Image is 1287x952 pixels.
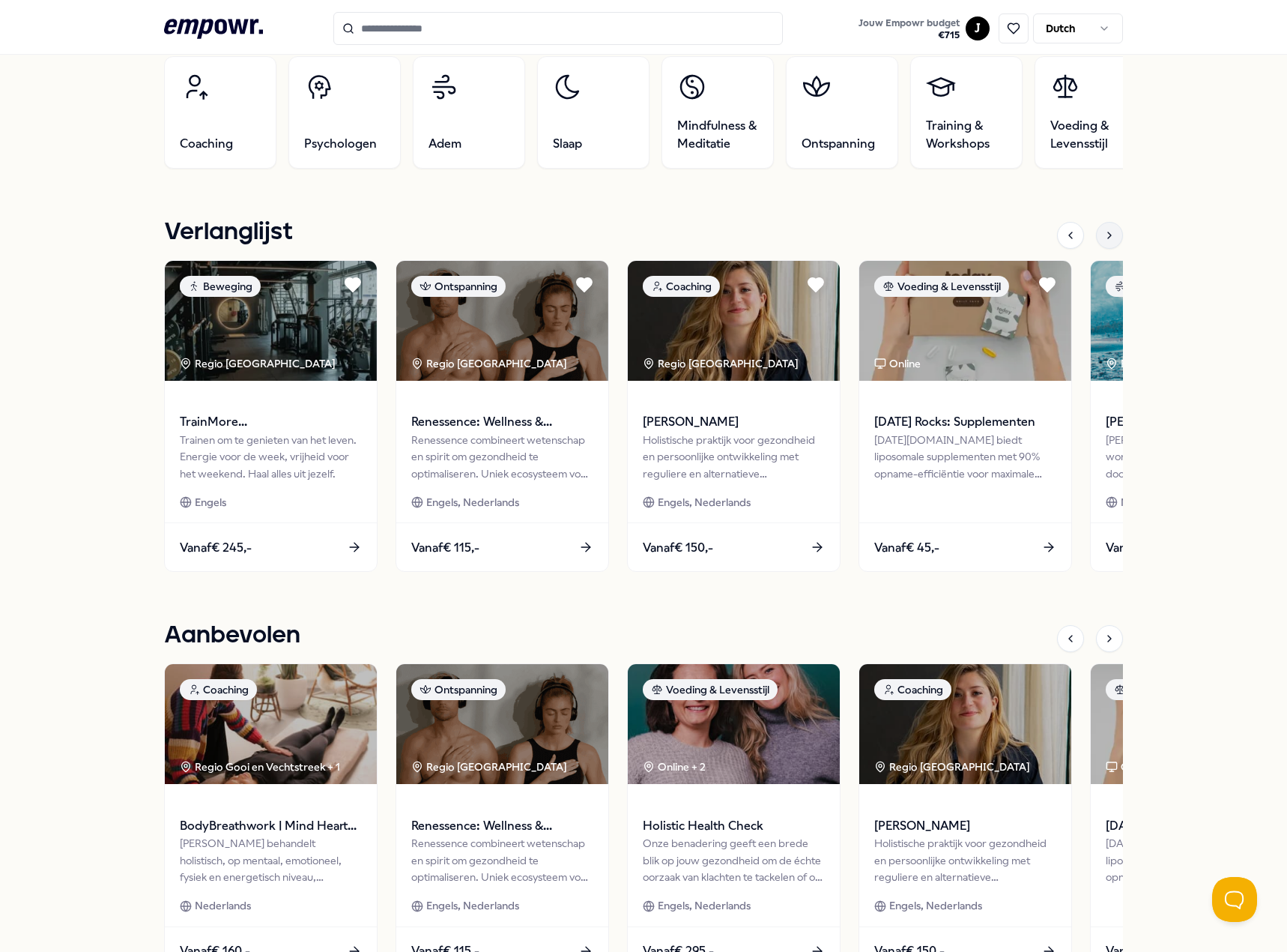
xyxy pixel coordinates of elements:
[1212,877,1257,922] iframe: Help Scout Beacon - Open
[643,432,825,482] div: Holistische praktijk voor gezondheid en persoonlijke ontwikkeling met reguliere en alternatieve g...
[658,494,751,510] span: Engels, Nederlands
[180,816,362,836] span: BodyBreathwork | Mind Heart Praktijk
[180,759,340,775] div: Regio Gooi en Vechtstreek + 1
[786,56,898,169] a: Ontspanning
[853,13,966,44] a: Jouw Empowr budget€715
[643,679,778,700] div: Voeding & Levensstijl
[859,261,1071,381] img: package image
[874,276,1009,297] div: Voeding & Levensstijl
[411,538,479,558] span: Vanaf € 115,-
[858,29,960,41] span: € 715
[1035,56,1147,169] a: Voeding & Levensstijl
[180,538,252,558] span: Vanaf € 245,-
[1106,679,1241,700] div: Voeding & Levensstijl
[966,16,990,40] button: J
[164,214,293,251] h1: Verlanglijst
[180,835,362,885] div: [PERSON_NAME] behandelt holistisch, op mentaal, emotioneel, fysiek en energetisch niveau, waardoo...
[874,432,1056,482] div: [DATE][DOMAIN_NAME] biedt liposomale supplementen met 90% opname-efficiëntie voor maximale gezond...
[537,56,649,169] a: Slaap
[1106,355,1264,372] div: Regio [GEOGRAPHIC_DATA]
[661,56,774,169] a: Mindfulness & Meditatie
[643,276,720,297] div: Coaching
[643,759,706,775] div: Online + 2
[643,412,825,432] span: [PERSON_NAME]
[333,12,783,45] input: Search for products, categories or subcategories
[180,135,233,153] span: Coaching
[1050,117,1131,153] span: Voeding & Levensstijl
[411,679,506,700] div: Ontspanning
[411,276,506,297] div: Ontspanning
[874,816,1056,836] span: [PERSON_NAME]
[910,56,1023,169] a: Training & Workshops
[411,355,569,372] div: Regio [GEOGRAPHIC_DATA]
[858,260,1072,572] a: package imageVoeding & LevensstijlOnline[DATE] Rocks: Supplementen[DATE][DOMAIN_NAME] biedt lipos...
[164,260,378,572] a: package imageBewegingRegio [GEOGRAPHIC_DATA] TrainMore [GEOGRAPHIC_DATA]: Open GymTrainen om te g...
[165,664,377,784] img: package image
[180,355,338,372] div: Regio [GEOGRAPHIC_DATA]
[874,412,1056,432] span: [DATE] Rocks: Supplementen
[411,432,593,482] div: Renessence combineert wetenschap en spirit om gezondheid te optimaliseren. Uniek ecosysteem voor ...
[413,56,525,169] a: Adem
[288,56,401,169] a: Psychologen
[411,412,593,432] span: Renessence: Wellness & Mindfulness
[180,276,261,297] div: Beweging
[658,897,751,914] span: Engels, Nederlands
[553,135,582,153] span: Slaap
[874,355,921,372] div: Online
[411,835,593,885] div: Renessence combineert wetenschap en spirit om gezondheid te optimaliseren. Uniek ecosysteem voor ...
[396,664,608,784] img: package image
[643,835,825,885] div: Onze benadering geeft een brede blik op jouw gezondheid om de échte oorzaak van klachten te tacke...
[180,679,257,700] div: Coaching
[411,816,593,836] span: Renessence: Wellness & Mindfulness
[164,56,276,169] a: Coaching
[628,261,840,381] img: package image
[1121,494,1177,510] span: Nederlands
[874,538,939,558] span: Vanaf € 45,-
[859,664,1071,784] img: package image
[628,664,840,784] img: package image
[643,355,801,372] div: Regio [GEOGRAPHIC_DATA]
[304,135,377,153] span: Psychologen
[874,759,1032,775] div: Regio [GEOGRAPHIC_DATA]
[627,260,841,572] a: package imageCoachingRegio [GEOGRAPHIC_DATA] [PERSON_NAME]Holistische praktijk voor gezondheid en...
[396,260,609,572] a: package imageOntspanningRegio [GEOGRAPHIC_DATA] Renessence: Wellness & MindfulnessRenessence comb...
[643,538,713,558] span: Vanaf € 150,-
[856,14,963,44] button: Jouw Empowr budget€715
[164,617,300,654] h1: Aanbevolen
[396,261,608,381] img: package image
[874,679,951,700] div: Coaching
[874,835,1056,885] div: Holistische praktijk voor gezondheid en persoonlijke ontwikkeling met reguliere en alternatieve g...
[802,135,875,153] span: Ontspanning
[1106,759,1152,775] div: Online
[426,494,519,510] span: Engels, Nederlands
[677,117,758,153] span: Mindfulness & Meditatie
[411,759,569,775] div: Regio [GEOGRAPHIC_DATA]
[195,897,251,914] span: Nederlands
[180,412,362,432] span: TrainMore [GEOGRAPHIC_DATA]: Open Gym
[1106,538,1177,558] span: Vanaf € 140,-
[889,897,982,914] span: Engels, Nederlands
[426,897,519,914] span: Engels, Nederlands
[858,17,960,29] span: Jouw Empowr budget
[165,261,377,381] img: package image
[643,816,825,836] span: Holistic Health Check
[180,432,362,482] div: Trainen om te genieten van het leven. Energie voor de week, vrijheid voor het weekend. Haal alles...
[1106,276,1166,297] div: Adem
[195,494,226,510] span: Engels
[926,117,1007,153] span: Training & Workshops
[429,135,461,153] span: Adem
